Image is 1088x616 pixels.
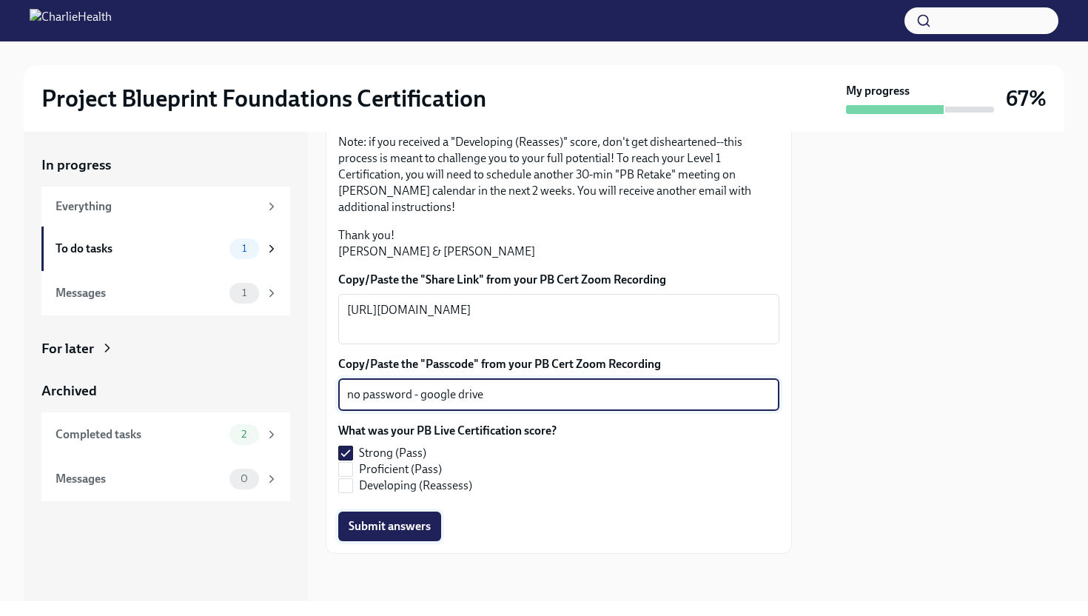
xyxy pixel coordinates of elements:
[338,272,779,288] label: Copy/Paste the "Share Link" from your PB Cert Zoom Recording
[41,187,290,227] a: Everything
[41,84,486,113] h2: Project Blueprint Foundations Certification
[347,301,770,337] textarea: [URL][DOMAIN_NAME]
[232,429,255,440] span: 2
[56,285,224,301] div: Messages
[232,473,257,484] span: 0
[349,519,431,534] span: Submit answers
[41,339,94,358] div: For later
[233,243,255,254] span: 1
[359,461,442,478] span: Proficient (Pass)
[56,198,259,215] div: Everything
[41,155,290,175] a: In progress
[338,512,441,541] button: Submit answers
[56,426,224,443] div: Completed tasks
[41,339,290,358] a: For later
[1006,85,1047,112] h3: 67%
[41,457,290,501] a: Messages0
[233,287,255,298] span: 1
[41,271,290,315] a: Messages1
[347,386,770,404] textarea: no password - google drive
[56,241,224,257] div: To do tasks
[359,478,472,494] span: Developing (Reassess)
[338,134,779,215] p: Note: if you received a "Developing (Reasses)" score, don't get disheartened--this process is mea...
[338,227,779,260] p: Thank you! [PERSON_NAME] & [PERSON_NAME]
[359,445,426,461] span: Strong (Pass)
[56,471,224,487] div: Messages
[41,227,290,271] a: To do tasks1
[338,423,557,439] label: What was your PB Live Certification score?
[846,83,910,99] strong: My progress
[338,356,779,372] label: Copy/Paste the "Passcode" from your PB Cert Zoom Recording
[30,9,112,33] img: CharlieHealth
[41,412,290,457] a: Completed tasks2
[41,381,290,401] a: Archived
